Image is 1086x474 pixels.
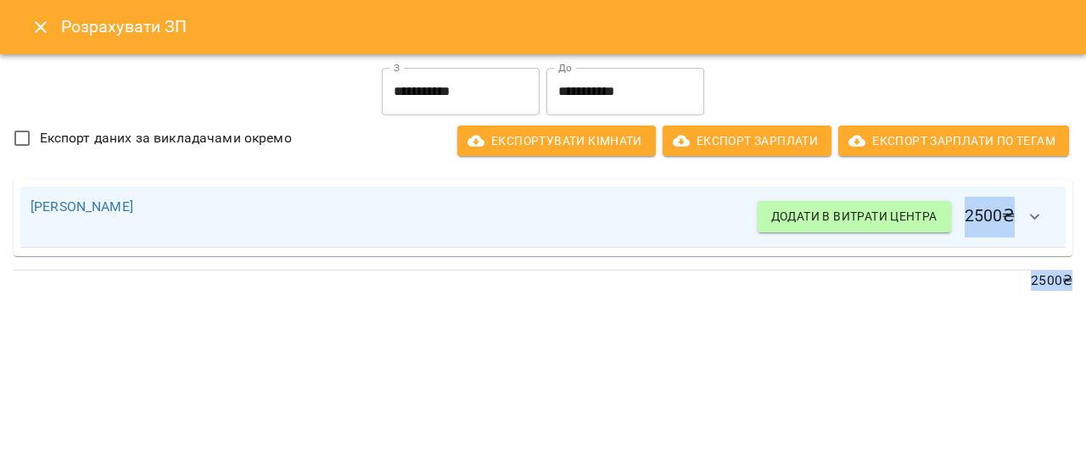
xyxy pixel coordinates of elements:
[676,131,818,151] span: Експорт Зарплати
[758,197,1055,237] h6: 2500 ₴
[457,125,656,156] button: Експортувати кімнати
[838,125,1069,156] button: Експорт Зарплати по тегам
[852,131,1055,151] span: Експорт Зарплати по тегам
[61,14,1066,40] h6: Розрахувати ЗП
[771,206,938,226] span: Додати в витрати центра
[40,128,292,148] span: Експорт даних за викладачами окремо
[14,270,1072,291] p: 2500 ₴
[663,125,831,156] button: Експорт Зарплати
[31,198,133,215] a: [PERSON_NAME]
[758,201,951,231] button: Додати в витрати центра
[471,131,642,151] span: Експортувати кімнати
[20,7,61,47] button: Close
